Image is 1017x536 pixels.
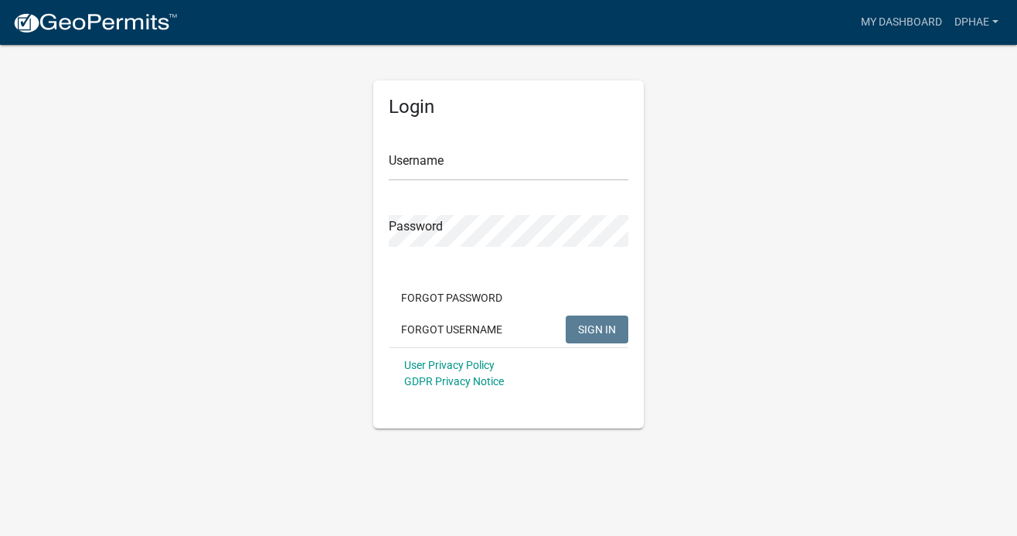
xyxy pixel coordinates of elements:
h5: Login [389,96,628,118]
button: Forgot Username [389,316,515,343]
a: DPHAE [948,8,1005,37]
span: SIGN IN [578,323,616,335]
a: GDPR Privacy Notice [404,375,504,387]
button: Forgot Password [389,284,515,312]
button: SIGN IN [566,316,628,343]
a: User Privacy Policy [404,359,495,371]
a: My Dashboard [855,8,948,37]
